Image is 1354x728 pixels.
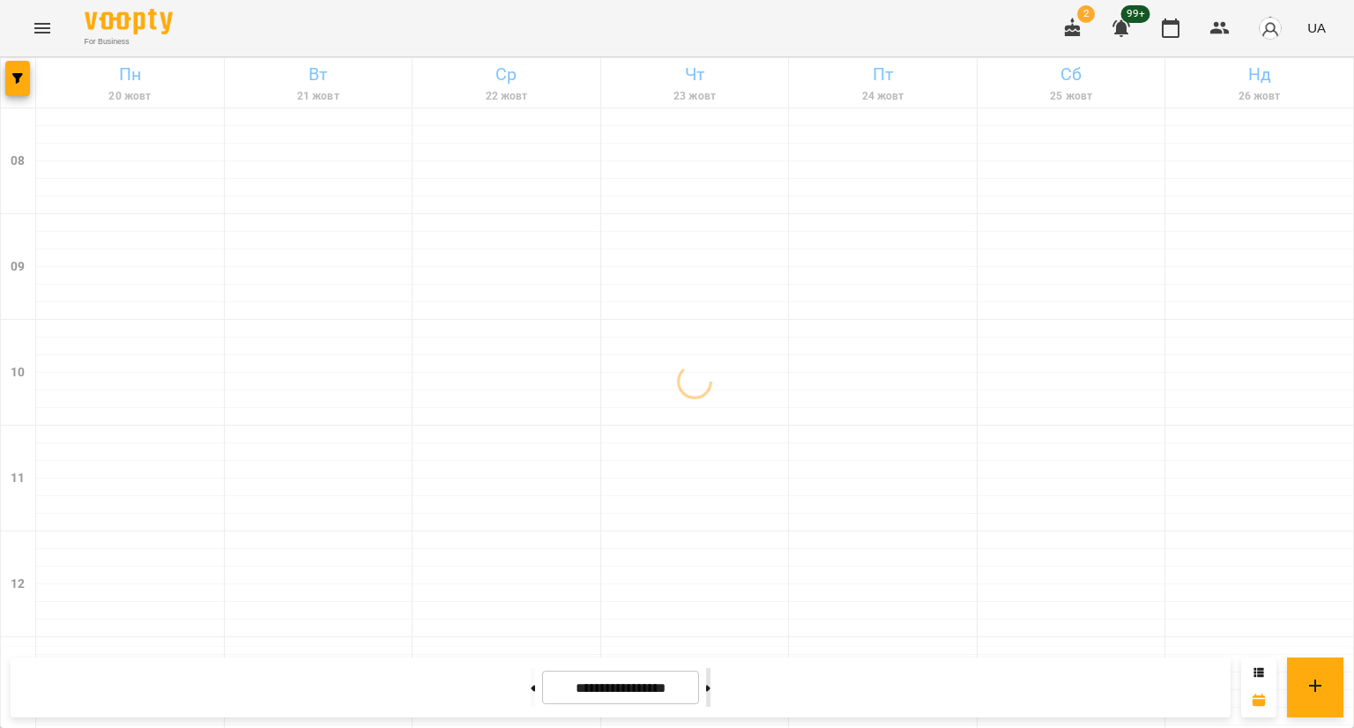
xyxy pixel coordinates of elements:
[227,88,410,105] h6: 21 жовт
[11,575,25,594] h6: 12
[227,61,410,88] h6: Вт
[980,61,1163,88] h6: Сб
[792,61,974,88] h6: Пт
[1121,5,1150,23] span: 99+
[85,36,173,48] span: For Business
[85,9,173,34] img: Voopty Logo
[1168,61,1350,88] h6: Нд
[1300,11,1333,44] button: UA
[604,61,786,88] h6: Чт
[11,257,25,277] h6: 09
[980,88,1163,105] h6: 25 жовт
[39,88,221,105] h6: 20 жовт
[21,7,63,49] button: Menu
[792,88,974,105] h6: 24 жовт
[1307,19,1326,37] span: UA
[39,61,221,88] h6: Пн
[11,152,25,171] h6: 08
[1258,16,1283,41] img: avatar_s.png
[415,88,598,105] h6: 22 жовт
[415,61,598,88] h6: Ср
[11,363,25,383] h6: 10
[1168,88,1350,105] h6: 26 жовт
[1077,5,1095,23] span: 2
[604,88,786,105] h6: 23 жовт
[11,469,25,488] h6: 11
